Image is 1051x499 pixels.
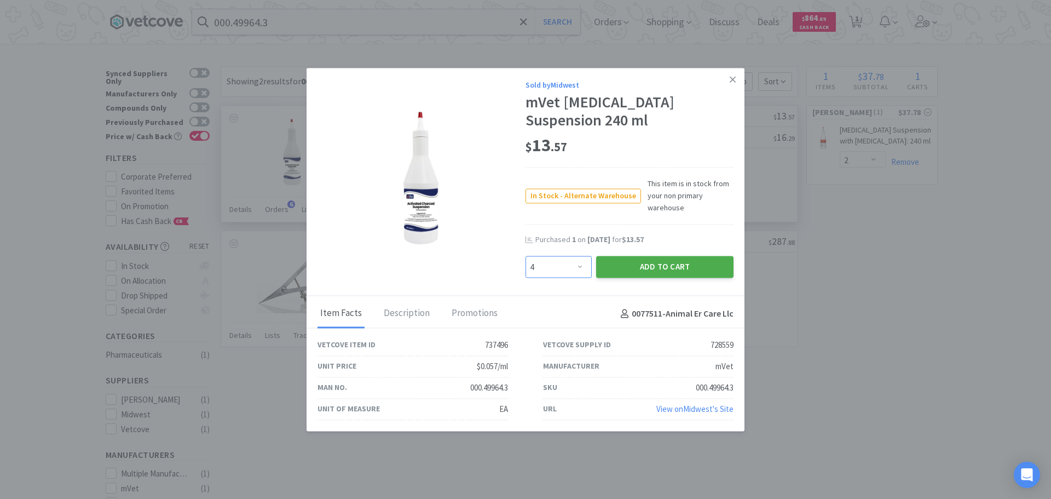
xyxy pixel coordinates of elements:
[616,307,734,322] h4: 0077511 - Animal Er Care Llc
[711,339,734,352] div: 728559
[317,382,347,394] div: Man No.
[715,360,734,373] div: mVet
[535,234,734,245] div: Purchased on for
[525,135,567,157] span: 13
[485,339,508,352] div: 737496
[525,140,532,155] span: $
[381,301,432,328] div: Description
[622,234,644,244] span: $13.57
[449,301,500,328] div: Promotions
[525,93,734,130] div: mVet [MEDICAL_DATA] Suspension 240 ml
[543,403,557,415] div: URL
[696,381,734,394] div: 000.49964.3
[543,382,557,394] div: SKU
[317,360,356,372] div: Unit Price
[525,79,734,91] div: Sold by Midwest
[1014,462,1040,488] div: Open Intercom Messenger
[551,140,567,155] span: . 57
[317,403,380,415] div: Unit of Measure
[499,403,508,416] div: EA
[587,234,610,244] span: [DATE]
[596,256,734,278] button: Add to Cart
[350,107,493,250] img: 1da5530e401b41c7b034c029f0918109_728559.jpeg
[477,360,508,373] div: $0.057/ml
[656,404,734,414] a: View onMidwest's Site
[317,301,365,328] div: Item Facts
[470,381,508,394] div: 000.49964.3
[543,360,599,372] div: Manufacturer
[526,189,640,203] span: In Stock - Alternate Warehouse
[317,339,376,351] div: Vetcove Item ID
[641,177,734,214] span: This item is in stock from your non primary warehouse
[572,234,576,244] span: 1
[543,339,611,351] div: Vetcove Supply ID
